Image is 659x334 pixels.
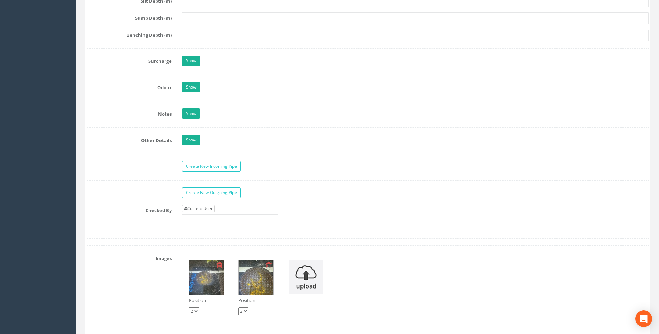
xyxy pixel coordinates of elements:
[189,297,224,304] p: Position
[82,135,177,144] label: Other Details
[82,82,177,91] label: Odour
[82,108,177,117] label: Notes
[182,205,215,212] a: Current User
[635,310,652,327] div: Open Intercom Messenger
[182,108,200,119] a: Show
[82,56,177,65] label: Surcharge
[82,205,177,214] label: Checked By
[82,30,177,39] label: Benching Depth (m)
[238,297,274,304] p: Position
[182,82,200,92] a: Show
[182,187,241,198] a: Create New Outgoing Pipe
[289,260,323,294] img: upload_icon.png
[189,260,224,295] img: ee387072-298e-036b-03d5-e51c96ec5e2a_627fee60-c2b8-9973-2719-5d4d84f4ccea_thumb.jpg
[82,253,177,262] label: Images
[182,135,200,145] a: Show
[182,56,200,66] a: Show
[82,12,177,22] label: Sump Depth (m)
[182,161,241,172] a: Create New Incoming Pipe
[239,260,273,295] img: ee387072-298e-036b-03d5-e51c96ec5e2a_12dcff32-6f31-efad-824e-985cce7820ee_thumb.jpg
